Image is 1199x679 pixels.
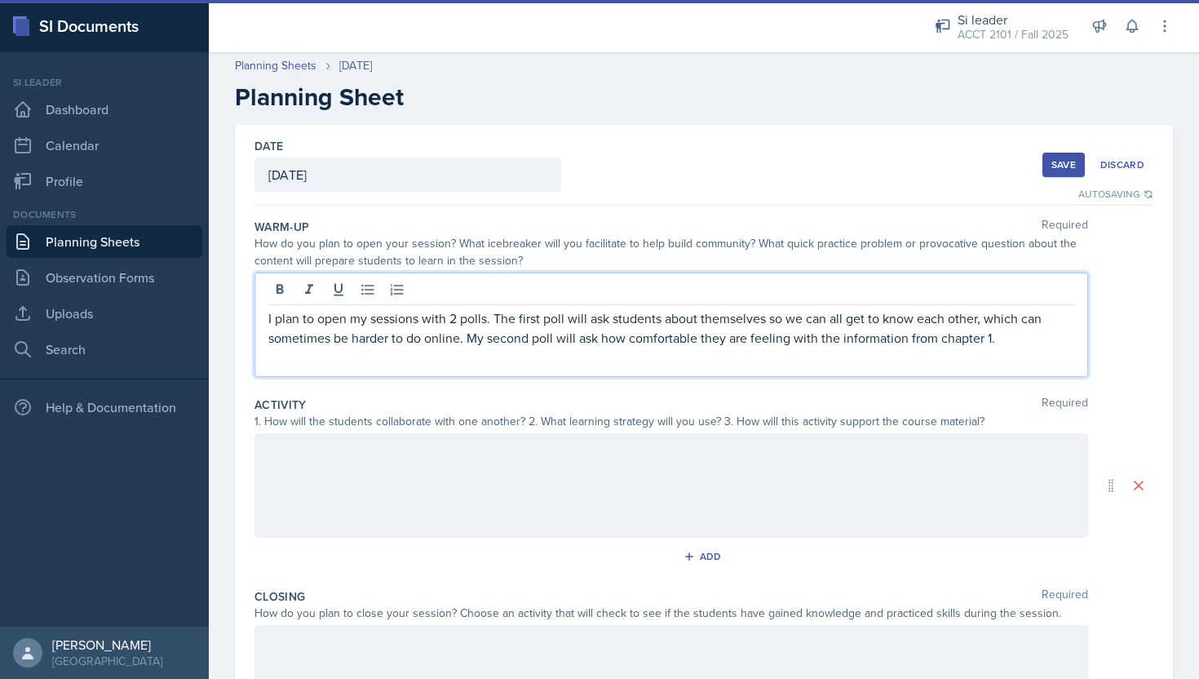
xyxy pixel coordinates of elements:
p: I plan to open my sessions with 2 polls. The first poll will ask students about themselves so we ... [268,308,1074,348]
div: [GEOGRAPHIC_DATA] [52,653,162,669]
a: Planning Sheets [235,57,316,74]
div: Save [1051,158,1076,171]
button: Add [678,544,731,569]
div: Autosaving [1078,187,1153,202]
div: [PERSON_NAME] [52,637,162,653]
label: Date [254,138,283,154]
a: Dashboard [7,93,202,126]
label: Closing [254,588,305,605]
a: Calendar [7,129,202,162]
label: Activity [254,397,307,413]
span: Required [1042,397,1088,413]
span: Required [1042,588,1088,605]
div: 1. How will the students collaborate with one another? 2. What learning strategy will you use? 3.... [254,413,1088,430]
a: Profile [7,165,202,197]
a: Observation Forms [7,261,202,294]
label: Warm-Up [254,219,309,235]
div: Si leader [958,10,1068,29]
div: ACCT 2101 / Fall 2025 [958,26,1068,43]
h2: Planning Sheet [235,82,1173,112]
a: Search [7,333,202,366]
button: Discard [1091,153,1153,177]
div: Help & Documentation [7,391,202,424]
div: Discard [1100,158,1144,171]
div: [DATE] [339,57,372,74]
span: Required [1042,219,1088,235]
a: Planning Sheets [7,225,202,258]
div: Add [687,550,722,563]
a: Uploads [7,297,202,330]
button: Save [1042,153,1085,177]
div: How do you plan to open your session? What icebreaker will you facilitate to help build community... [254,235,1088,269]
div: Si leader [7,75,202,90]
div: Documents [7,207,202,222]
div: How do you plan to close your session? Choose an activity that will check to see if the students ... [254,605,1088,622]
